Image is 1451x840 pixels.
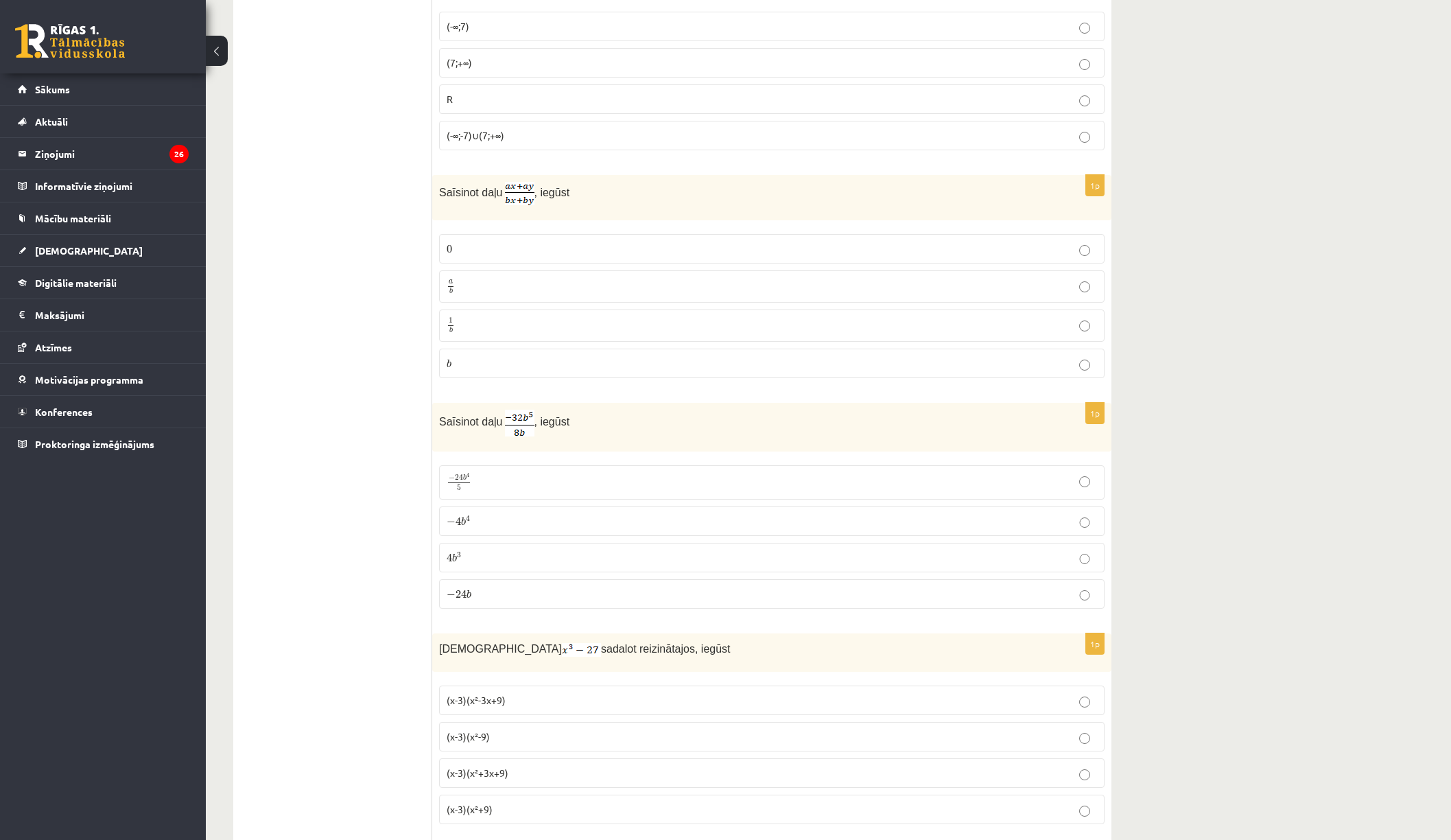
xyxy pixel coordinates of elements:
span: 1 [449,318,453,324]
a: Mācību materiāli [18,202,189,234]
span: Motivācijas programma [35,373,143,386]
span: (-∞;-7)∪(7;+∞) [447,129,504,141]
span: b [447,359,451,368]
input: R [1079,95,1090,106]
span: b [449,288,453,294]
span: Proktoringa izmēģinājums [35,438,154,450]
input: (-∞;-7)∪(7;+∞) [1079,132,1090,143]
span: Sākums [35,83,70,95]
span: b [452,553,457,562]
a: Ziņojumi26 [18,138,189,170]
span: Atzīmes [35,341,72,353]
span: 4 [467,474,469,478]
a: Atzīmes [18,331,189,363]
span: (x-3)(x²-3x+9) [447,694,506,706]
input: (x-3)(x²-9) [1079,733,1090,744]
span: 0 [447,245,452,253]
span: Digitālie materiāli [35,277,117,289]
span: a [449,281,453,285]
span: − [449,476,455,482]
span: (-∞;7) [447,20,469,32]
a: Informatīvie ziņojumi [18,170,189,202]
img: tvy9UEYL63h+pJRFrWuNEkbU6n7vZylVfIgU0P6VKr1QblepfgMCHwBApWFECwAAAABJRU5ErkJggg== [505,182,534,205]
span: [DEMOGRAPHIC_DATA] [35,244,143,257]
a: Sākums [18,73,189,105]
span: (7;+∞) [447,56,472,69]
span: (x-3)(x²-9) [447,730,490,743]
legend: Informatīvie ziņojumi [35,170,189,202]
span: − [447,518,456,526]
p: 1p [1085,402,1105,424]
span: b [467,590,471,598]
span: − [447,591,456,599]
span: Saīsinot daļu [439,187,503,198]
span: 3 [457,552,461,558]
input: (x-3)(x²+3x+9) [1079,769,1090,780]
span: 5 [457,485,461,491]
p: 1p [1085,633,1105,655]
span: R [447,93,453,105]
i: 26 [169,145,189,163]
a: Digitālie materiāli [18,267,189,299]
img: 8BAhdq2J21z20AAAAASUVORK5CYII= [505,410,534,436]
span: 24 [456,590,467,598]
span: sadalot reizinātajos, iegūst [601,643,731,655]
span: 4 [466,515,470,522]
input: (7;+∞) [1079,59,1090,70]
a: Aktuāli [18,106,189,137]
span: [DEMOGRAPHIC_DATA] [439,643,562,655]
a: Motivācijas programma [18,364,189,395]
a: Proktoringa izmēģinājums [18,428,189,460]
img: ywA5tSdr+AAAAAASUVORK5CYII= [562,643,601,657]
span: Konferences [35,406,93,418]
span: b [449,327,453,334]
span: Mācību materiāli [35,212,111,224]
legend: Ziņojumi [35,138,189,170]
span: b [463,474,467,480]
a: [DEMOGRAPHIC_DATA] [18,235,189,266]
span: (x-3)(x²+3x+9) [447,767,508,779]
span: , iegūst [534,416,570,428]
span: 24 [455,475,463,481]
legend: Maksājumi [35,299,189,331]
input: (-∞;7) [1079,23,1090,34]
a: Rīgas 1. Tālmācības vidusskola [15,24,125,58]
span: Aktuāli [35,115,68,128]
p: 1p [1085,174,1105,196]
span: 4 [447,554,452,562]
span: , iegūst [534,187,570,198]
span: b [461,517,466,526]
input: (x-3)(x²+9) [1079,806,1090,817]
span: (x-3)(x²+9) [447,803,493,815]
span: 4 [456,517,461,526]
input: (x-3)(x²-3x+9) [1079,697,1090,708]
a: Konferences [18,396,189,428]
span: Saīsinot daļu [439,416,503,428]
a: Maksājumi [18,299,189,331]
